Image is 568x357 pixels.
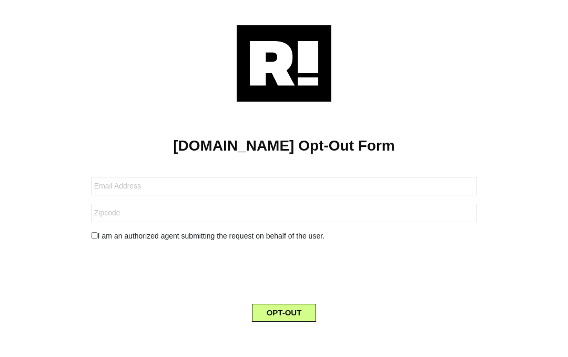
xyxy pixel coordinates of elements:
[83,231,485,242] div: I am an authorized agent submitting the request on behalf of the user.
[252,304,317,322] button: OPT-OUT
[91,177,477,195] input: Email Address
[16,137,552,155] h1: [DOMAIN_NAME] Opt-Out Form
[237,25,331,102] img: Retention.com
[204,250,364,291] iframe: reCAPTCHA
[91,204,477,222] input: Zipcode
